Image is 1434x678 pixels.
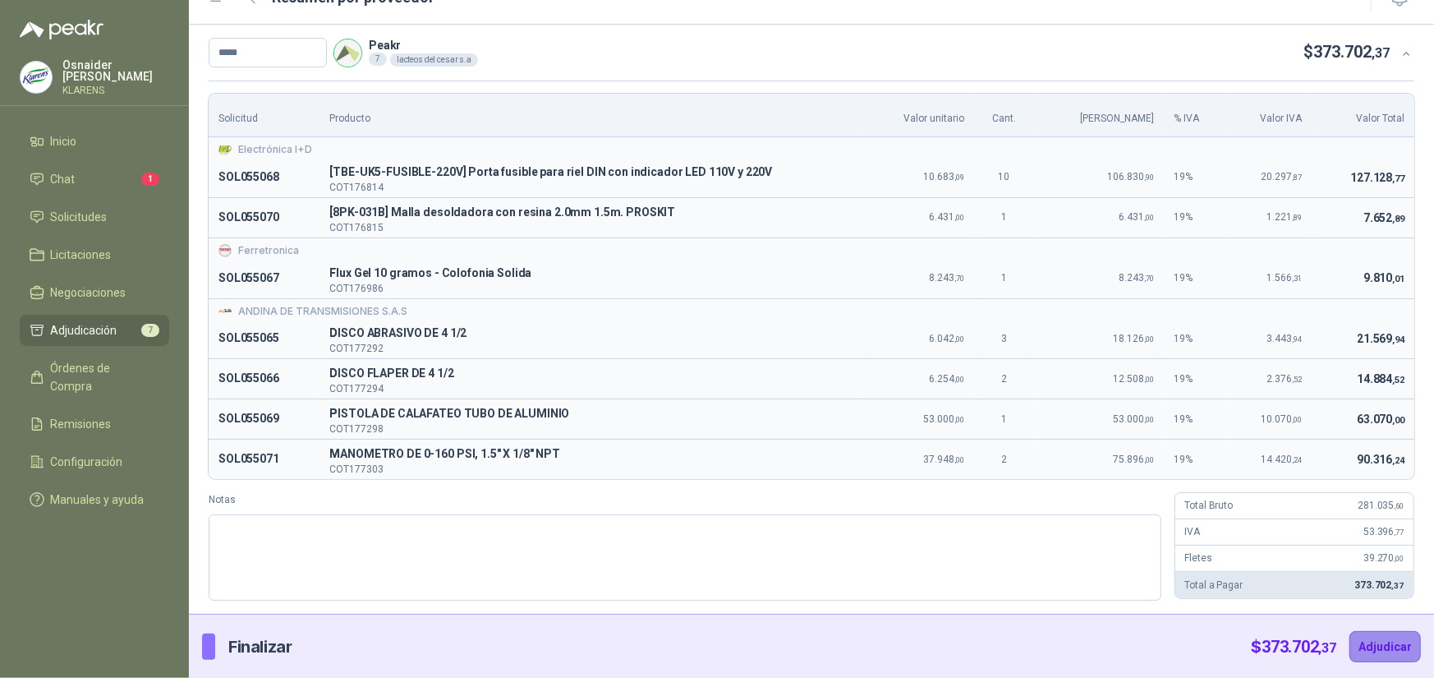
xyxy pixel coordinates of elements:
[974,359,1034,399] td: 2
[20,484,169,515] a: Manuales y ayuda
[1394,554,1404,563] span: ,00
[51,284,126,302] span: Negociaciones
[218,243,1404,259] div: Ferretronica
[330,163,853,182] span: [TBE-UK5-FUSIBLE-220V] Porta fusible para riel DIN con indicador LED 110V y 220V
[1164,94,1226,137] th: % IVA
[1357,453,1404,466] span: 90.316
[209,492,1161,508] label: Notas
[1394,501,1404,510] span: ,60
[20,446,169,477] a: Configuración
[1293,274,1303,283] span: ,31
[20,201,169,233] a: Solicitudes
[1363,552,1404,564] span: 39.270
[1358,500,1404,511] span: 281.035
[974,440,1034,479] td: 2
[20,315,169,346] a: Adjudicación7
[974,319,1034,358] td: 3
[51,208,108,226] span: Solicitudes
[1164,259,1226,298] td: 19 %
[1314,42,1390,62] span: 373.702
[218,208,310,228] p: SOL055070
[1113,373,1154,385] span: 12.508
[330,344,853,353] p: COT177292
[330,203,853,223] p: [
[1350,171,1404,184] span: 127.128
[1394,528,1404,537] span: ,77
[923,171,964,182] span: 10.683
[390,53,478,67] div: lacteos del cesar s.a
[330,223,853,233] p: COT176815
[1293,213,1303,222] span: ,89
[1392,375,1404,385] span: ,52
[218,244,232,257] img: Company Logo
[954,173,964,182] span: ,09
[1392,173,1404,184] span: ,77
[330,404,853,424] p: P
[20,239,169,270] a: Licitaciones
[330,464,853,474] p: COT177303
[1164,158,1226,197] td: 19 %
[1392,214,1404,224] span: ,89
[1293,415,1303,424] span: ,00
[1164,319,1226,358] td: 19 %
[1185,578,1243,593] p: Total a Pagar
[51,415,112,433] span: Remisiones
[923,413,964,425] span: 53.000
[20,20,103,39] img: Logo peakr
[330,445,853,464] p: M
[1144,415,1154,424] span: ,00
[330,203,853,223] span: [8PK-031B] Malla desoldadora con resina 2.0mm 1.5m. PROSKIT
[1372,45,1390,61] span: ,37
[369,53,387,66] div: 7
[1144,375,1154,384] span: ,00
[1293,455,1303,464] span: ,24
[330,384,853,394] p: COT177294
[974,197,1034,238] td: 1
[330,445,853,464] span: MANOMETRO DE 0-160 PSI, 1.5" X 1/8" NPT
[954,274,964,283] span: ,70
[1392,334,1404,345] span: ,94
[330,324,853,344] p: D
[330,364,853,384] p: D
[21,62,52,93] img: Company Logo
[862,94,974,137] th: Valor unitario
[1267,272,1303,284] span: 1.566
[218,305,232,318] img: Company Logo
[1349,631,1421,662] button: Adjudicar
[1185,551,1212,566] p: Fletes
[330,424,853,434] p: COT177298
[1144,334,1154,344] span: ,00
[1107,171,1154,182] span: 106.830
[1357,372,1404,385] span: 14.884
[1144,455,1154,464] span: ,00
[218,304,1404,320] div: ANDINA DE TRANSMISIONES S.A.S
[1164,359,1226,399] td: 19 %
[1164,440,1226,479] td: 19 %
[1164,399,1226,440] td: 19 %
[1227,94,1312,137] th: Valor IVA
[51,246,112,264] span: Licitaciones
[228,634,292,660] p: Finalizar
[1113,333,1154,344] span: 18.126
[369,39,478,51] p: Peakr
[218,143,232,156] img: Company Logo
[1034,94,1164,137] th: [PERSON_NAME]
[929,373,964,385] span: 6.254
[141,173,159,186] span: 1
[51,453,123,471] span: Configuración
[1113,413,1154,425] span: 53.000
[1363,526,1404,537] span: 53.396
[330,182,853,192] p: COT176814
[1293,375,1303,384] span: ,52
[20,277,169,308] a: Negociaciones
[923,454,964,465] span: 37.948
[1357,332,1404,345] span: 21.569
[974,399,1034,440] td: 1
[320,94,863,137] th: Producto
[1119,272,1154,284] span: 8.243
[1262,454,1303,465] span: 14.420
[954,455,964,464] span: ,00
[1354,579,1404,591] span: 373.702
[1119,211,1154,223] span: 6.431
[209,94,320,137] th: Solicitud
